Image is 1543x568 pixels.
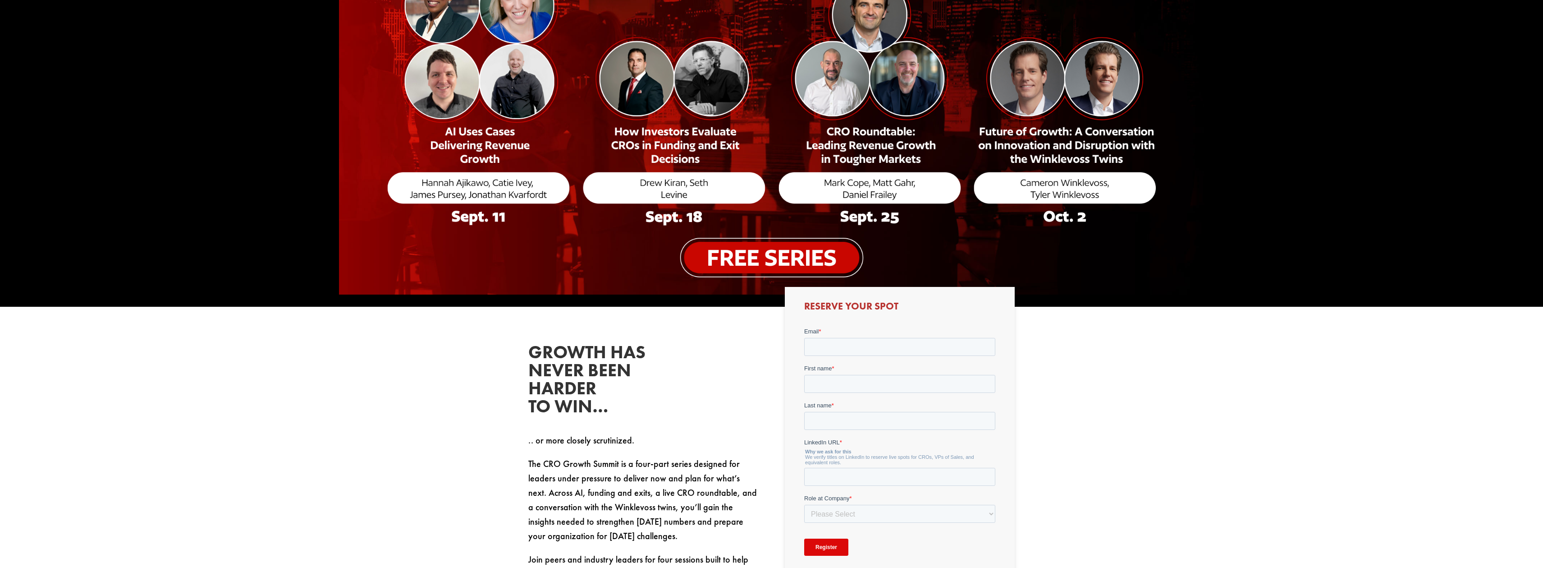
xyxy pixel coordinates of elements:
[528,458,757,542] span: The CRO Growth Summit is a four-part series designed for leaders under pressure to deliver now an...
[528,343,664,420] h2: Growth has never been harder to win…
[804,301,995,316] h3: Reserve Your Spot
[528,434,634,446] span: .. or more closely scrutinized.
